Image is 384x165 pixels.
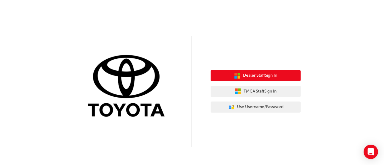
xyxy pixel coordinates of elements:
[364,145,378,159] div: Open Intercom Messenger
[211,102,301,113] button: Use Username/Password
[244,88,277,95] span: TMCA Staff Sign In
[237,104,283,110] span: Use Username/Password
[211,70,301,81] button: Dealer StaffSign In
[243,72,277,79] span: Dealer Staff Sign In
[83,54,173,120] img: Trak
[211,86,301,97] button: TMCA StaffSign In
